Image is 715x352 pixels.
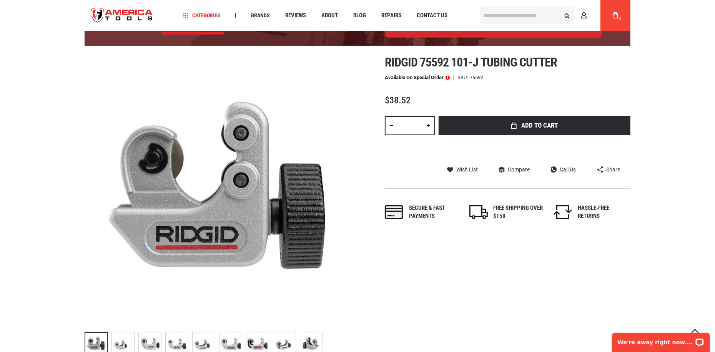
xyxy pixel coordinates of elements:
p: Available on Special Order [385,75,450,80]
img: RIDGID 75592 101-J TUBING CUTTER [85,55,357,328]
span: Call Us [560,167,576,172]
a: Reviews [282,10,309,21]
span: Compare [508,167,530,172]
iframe: LiveChat chat widget [607,328,715,352]
span: Repairs [381,13,401,18]
img: returns [554,205,572,219]
a: Brands [248,10,273,21]
a: Wish List [447,166,478,173]
a: Categories [180,10,224,21]
span: Share [606,167,620,172]
span: 0 [619,17,622,21]
div: FREE SHIPPING OVER $150 [494,204,544,221]
a: Contact Us [413,10,451,21]
div: Secure & fast payments [409,204,459,221]
a: store logo [85,1,159,30]
span: Reviews [285,13,306,18]
div: HASSLE-FREE RETURNS [578,204,628,221]
span: Contact Us [417,13,447,18]
button: Search [560,8,574,23]
span: Categories [183,13,220,18]
a: Compare [499,166,530,173]
button: Add to Cart [439,116,630,135]
span: Blog [353,13,366,18]
span: Wish List [456,167,478,172]
span: Ridgid 75592 101-j tubing cutter [385,55,557,70]
a: Repairs [378,10,405,21]
a: Blog [350,10,369,21]
div: 75592 [470,75,483,80]
span: $38.52 [385,95,411,106]
img: shipping [469,205,488,219]
a: Call Us [551,166,576,173]
span: Brands [251,13,270,18]
img: payments [385,205,403,219]
img: America Tools [85,1,159,30]
strong: SKU [457,75,470,80]
span: Add to Cart [522,122,558,129]
a: About [318,10,341,21]
iframe: Secure express checkout frame [437,138,632,160]
span: About [321,13,338,18]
